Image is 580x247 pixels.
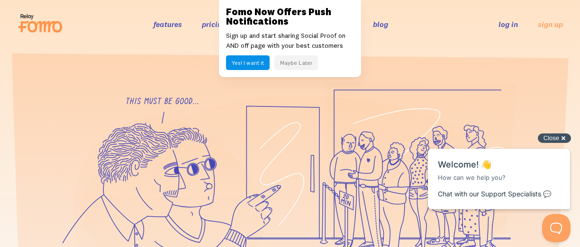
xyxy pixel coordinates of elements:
[154,19,182,29] a: features
[423,125,576,214] iframe: Help Scout Beacon - Messages and Notifications
[202,19,226,29] a: pricing
[542,214,571,242] iframe: Help Scout Beacon - Open
[274,55,318,70] button: Maybe Later
[498,19,518,29] a: log in
[373,19,388,29] a: blog
[538,19,563,29] a: sign up
[226,7,354,26] h3: Fomo Now Offers Push Notifications
[226,55,270,70] button: Yes! I want it
[226,31,354,51] p: Sign up and start sharing Social Proof on AND off page with your best customers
